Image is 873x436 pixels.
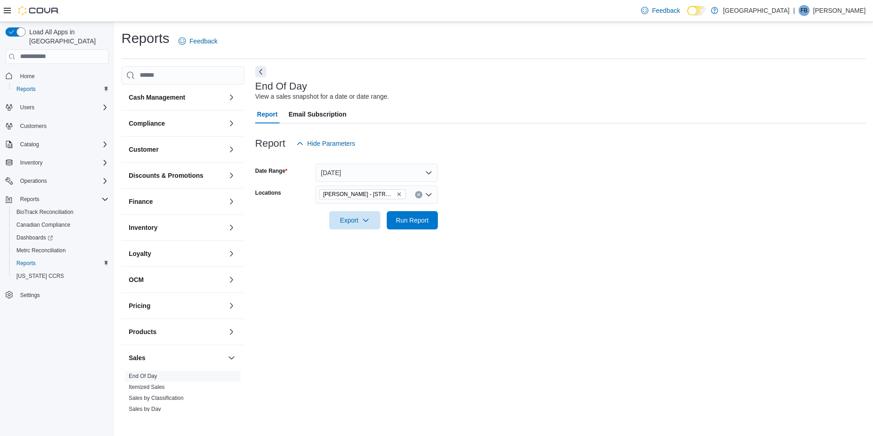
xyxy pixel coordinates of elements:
[2,138,112,151] button: Catalog
[2,193,112,206] button: Reports
[129,301,150,310] h3: Pricing
[129,249,151,258] h3: Loyalty
[2,175,112,187] button: Operations
[129,353,146,362] h3: Sales
[723,5,789,16] p: [GEOGRAPHIC_DATA]
[13,258,109,269] span: Reports
[20,159,42,166] span: Inventory
[5,66,109,325] nav: Complex example
[129,93,185,102] h3: Cash Management
[16,121,50,132] a: Customers
[16,272,64,280] span: [US_STATE] CCRS
[129,171,224,180] button: Discounts & Promotions
[129,373,157,379] a: End Of Day
[16,139,109,150] span: Catalog
[255,167,288,175] label: Date Range
[16,260,36,267] span: Reports
[687,6,706,16] input: Dark Mode
[129,197,153,206] h3: Finance
[255,189,281,197] label: Locations
[129,223,158,232] h3: Inventory
[226,222,237,233] button: Inventory
[129,327,224,336] button: Products
[129,119,165,128] h3: Compliance
[226,92,237,103] button: Cash Management
[16,102,109,113] span: Users
[20,122,47,130] span: Customers
[255,92,389,101] div: View a sales snapshot for a date or date range.
[13,245,109,256] span: Metrc Reconciliation
[9,83,112,96] button: Reports
[293,134,359,153] button: Hide Parameters
[20,141,39,148] span: Catalog
[13,84,39,95] a: Reports
[20,73,35,80] span: Home
[129,406,161,412] a: Sales by Day
[387,211,438,229] button: Run Report
[16,175,109,186] span: Operations
[793,5,795,16] p: |
[16,289,109,300] span: Settings
[129,275,224,284] button: OCM
[2,101,112,114] button: Users
[13,271,68,282] a: [US_STATE] CCRS
[255,81,307,92] h3: End Of Day
[16,102,38,113] button: Users
[16,120,109,132] span: Customers
[226,352,237,363] button: Sales
[129,372,157,380] span: End Of Day
[16,194,109,205] span: Reports
[13,207,109,218] span: BioTrack Reconciliation
[425,191,432,198] button: Open list of options
[16,290,43,301] a: Settings
[255,138,285,149] h3: Report
[2,119,112,133] button: Customers
[16,85,36,93] span: Reports
[16,221,70,229] span: Canadian Compliance
[799,5,810,16] div: Frank Baker
[257,105,278,123] span: Report
[9,218,112,231] button: Canadian Compliance
[129,145,224,154] button: Customer
[129,145,158,154] h3: Customer
[396,216,429,225] span: Run Report
[129,301,224,310] button: Pricing
[129,353,224,362] button: Sales
[9,257,112,270] button: Reports
[13,207,77,218] a: BioTrack Reconciliation
[129,197,224,206] button: Finance
[226,300,237,311] button: Pricing
[2,69,112,83] button: Home
[319,189,406,199] span: Moore - 105 SE 19th St
[415,191,422,198] button: Clear input
[18,6,59,15] img: Cova
[16,234,53,241] span: Dashboards
[813,5,866,16] p: [PERSON_NAME]
[129,249,224,258] button: Loyalty
[2,156,112,169] button: Inventory
[2,288,112,301] button: Settings
[175,32,221,50] a: Feedback
[129,223,224,232] button: Inventory
[652,6,680,15] span: Feedback
[16,71,38,82] a: Home
[16,175,51,186] button: Operations
[13,271,109,282] span: Washington CCRS
[9,231,112,244] a: Dashboards
[121,29,169,48] h1: Reports
[13,232,109,243] span: Dashboards
[800,5,807,16] span: FB
[13,258,39,269] a: Reports
[129,395,184,401] a: Sales by Classification
[13,219,109,230] span: Canadian Compliance
[189,37,217,46] span: Feedback
[396,191,402,197] button: Remove Moore - 105 SE 19th St from selection in this group
[129,383,165,391] span: Itemized Sales
[289,105,347,123] span: Email Subscription
[129,384,165,390] a: Itemized Sales
[13,245,69,256] a: Metrc Reconciliation
[129,275,144,284] h3: OCM
[129,119,224,128] button: Compliance
[316,164,438,182] button: [DATE]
